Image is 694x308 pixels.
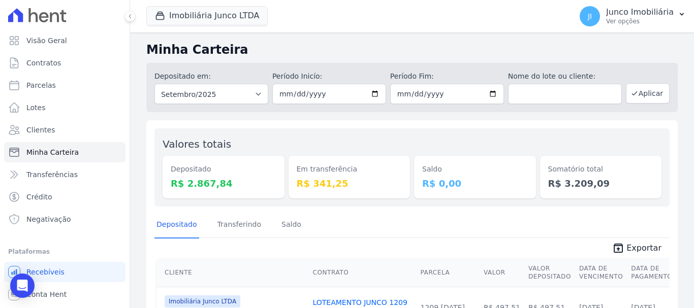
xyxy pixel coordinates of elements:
span: Lotes [26,102,46,113]
span: Visão Geral [26,36,67,46]
span: Clientes [26,125,55,135]
span: JI [588,13,592,20]
i: unarchive [612,242,624,254]
span: Parcelas [26,80,56,90]
p: Junco Imobiliária [606,7,674,17]
label: Período Fim: [390,71,504,82]
a: Depositado [154,212,199,238]
th: Data de Vencimento [575,258,627,287]
span: Crédito [26,192,52,202]
a: Recebíveis [4,262,125,282]
span: Imobiliária Junco LTDA [165,295,240,307]
label: Depositado em: [154,72,211,80]
div: Open Intercom Messenger [10,273,35,298]
th: Valor Depositado [524,258,575,287]
a: LOTEAMENTO JUNCO 1209 [312,298,407,306]
a: Visão Geral [4,30,125,51]
a: Transferências [4,164,125,185]
dt: Depositado [171,164,276,175]
a: Minha Carteira [4,142,125,162]
label: Valores totais [163,138,231,150]
span: Contratos [26,58,61,68]
a: Negativação [4,209,125,229]
button: JI Junco Imobiliária Ver opções [572,2,694,30]
a: Clientes [4,120,125,140]
th: Parcela [417,258,480,287]
a: Parcelas [4,75,125,95]
a: Transferindo [215,212,264,238]
a: Contratos [4,53,125,73]
dt: Somatório total [548,164,654,175]
th: Valor [480,258,524,287]
a: Crédito [4,187,125,207]
span: Negativação [26,214,71,224]
dd: R$ 2.867,84 [171,177,276,190]
button: Imobiliária Junco LTDA [146,6,268,25]
span: Recebíveis [26,267,65,277]
button: Aplicar [626,83,670,104]
span: Minha Carteira [26,147,79,157]
dd: R$ 0,00 [422,177,528,190]
dd: R$ 3.209,09 [548,177,654,190]
dd: R$ 341,25 [297,177,402,190]
a: Lotes [4,97,125,118]
label: Nome do lote ou cliente: [508,71,622,82]
a: unarchive Exportar [604,242,670,256]
th: Contrato [308,258,416,287]
h2: Minha Carteira [146,41,678,59]
dt: Em transferência [297,164,402,175]
span: Exportar [626,242,661,254]
span: Transferências [26,169,78,180]
dt: Saldo [422,164,528,175]
p: Ver opções [606,17,674,25]
label: Período Inicío: [272,71,386,82]
th: Data de Pagamento [627,258,676,287]
a: Conta Hent [4,284,125,304]
span: Conta Hent [26,289,67,299]
div: Plataformas [8,246,121,258]
a: Saldo [279,212,303,238]
th: Cliente [156,258,308,287]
